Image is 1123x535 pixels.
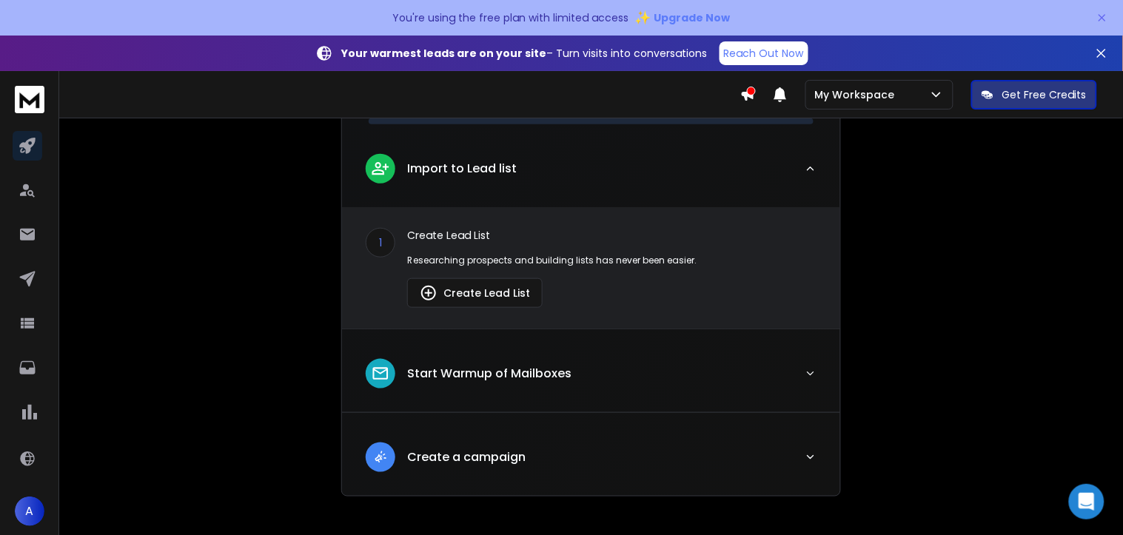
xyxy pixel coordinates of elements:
p: Get Free Credits [1002,87,1087,102]
p: Researching prospects and building lists has never been easier. [407,255,817,266]
img: logo [15,86,44,113]
p: Create a campaign [407,448,526,466]
img: lead [371,364,390,383]
button: leadStart Warmup of Mailboxes [342,347,840,412]
button: Get Free Credits [971,80,1097,110]
p: Create Lead List [407,228,817,243]
img: lead [371,448,390,466]
p: My Workspace [815,87,901,102]
p: Start Warmup of Mailboxes [407,365,571,383]
button: leadCreate a campaign [342,431,840,496]
p: Reach Out Now [724,46,804,61]
a: Reach Out Now [720,41,808,65]
div: Open Intercom Messenger [1069,484,1104,519]
button: A [15,497,44,526]
p: – Turn visits into conversations [342,46,708,61]
button: ✨Upgrade Now [635,3,731,33]
span: ✨ [635,7,651,28]
img: lead [420,284,438,302]
div: leadImport to Lead list [342,207,840,329]
button: Create Lead List [407,278,543,308]
div: 1 [366,228,395,258]
strong: Your warmest leads are on your site [342,46,547,61]
img: lead [371,159,390,178]
button: leadImport to Lead list [342,142,840,207]
p: Import to Lead list [407,160,517,178]
span: Upgrade Now [654,10,731,25]
p: You're using the free plan with limited access [393,10,629,25]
